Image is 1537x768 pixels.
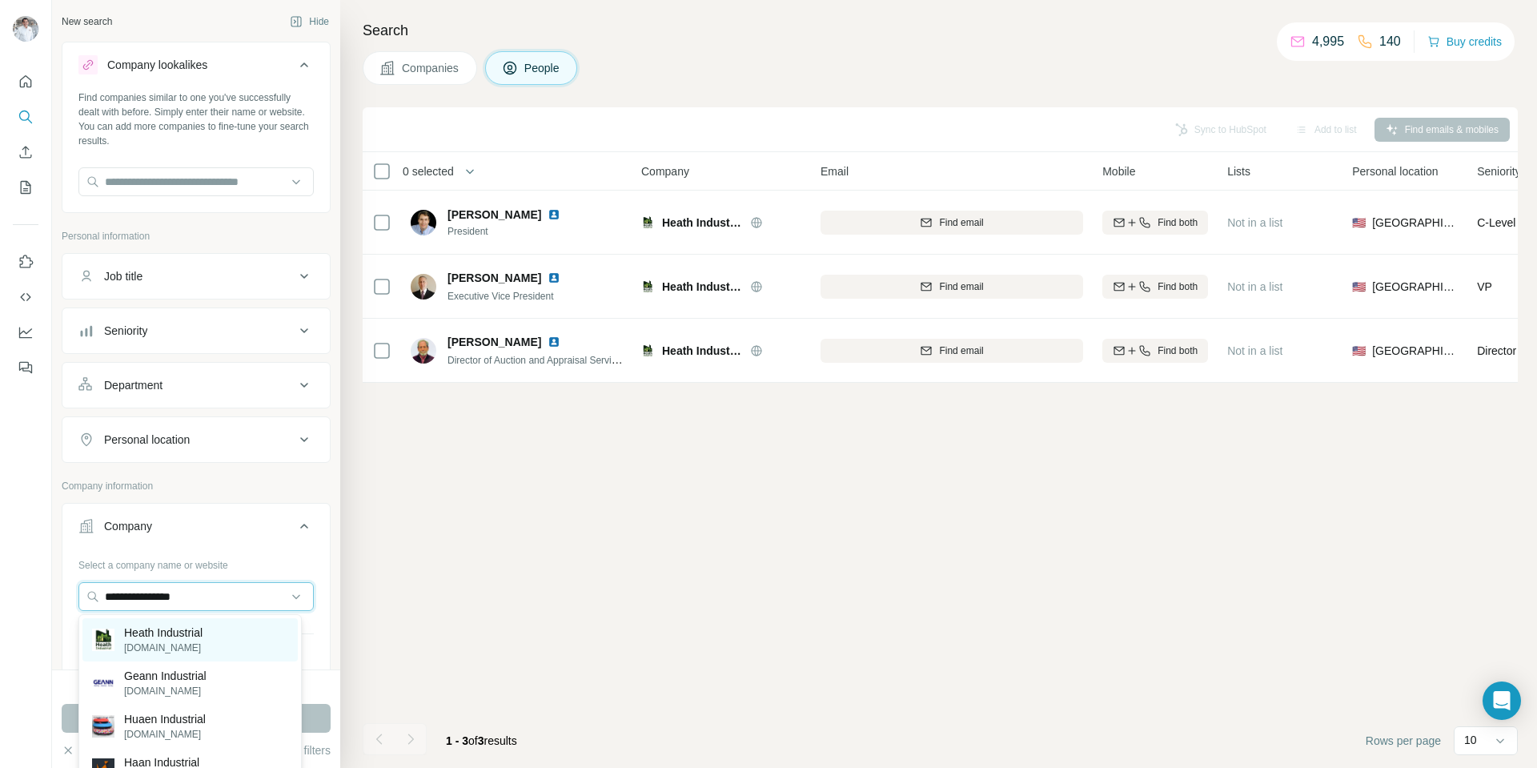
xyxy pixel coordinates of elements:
button: Seniority [62,312,330,350]
span: President [447,224,580,239]
span: VP [1477,280,1492,293]
span: Heath Industrial [662,215,742,231]
button: Department [62,366,330,404]
div: Select a company name or website [78,552,314,573]
button: Use Surfe API [13,283,38,312]
button: Clear [62,742,107,758]
img: Logo of Heath Industrial [641,216,654,229]
button: Dashboard [13,318,38,347]
span: Rows per page [1366,733,1441,749]
div: Department [104,377,163,393]
span: Find email [939,344,983,358]
span: 🇺🇸 [1352,215,1366,231]
img: Avatar [411,274,436,300]
img: Logo of Heath Industrial [641,344,654,357]
span: 🇺🇸 [1352,343,1366,359]
span: Find email [939,215,983,230]
img: LinkedIn logo [548,336,560,348]
div: New search [62,14,112,29]
span: 🇺🇸 [1352,279,1366,295]
button: Find email [821,275,1083,299]
p: Company information [62,479,331,493]
span: Seniority [1477,163,1520,179]
p: [DOMAIN_NAME] [124,641,203,655]
span: 3 [478,734,484,747]
button: Job title [62,257,330,296]
h4: Search [363,19,1518,42]
span: [PERSON_NAME] [447,270,541,286]
button: Hide [279,10,340,34]
span: Company [641,163,689,179]
span: 0 selected [403,163,454,179]
img: Heath Industrial [92,629,114,651]
span: Not in a list [1227,344,1282,357]
div: Open Intercom Messenger [1483,682,1521,720]
div: Job title [104,268,142,284]
button: Find both [1102,275,1208,299]
span: Mobile [1102,163,1135,179]
img: Geann Industrial [92,672,114,694]
span: Director [1477,344,1516,357]
button: Personal location [62,420,330,459]
div: Personal location [104,432,190,448]
span: Email [821,163,849,179]
p: Heath Industrial [124,625,203,641]
span: Find both [1158,344,1198,358]
p: [DOMAIN_NAME] [124,684,207,698]
button: Quick start [13,67,38,96]
button: My lists [13,173,38,202]
button: Buy credits [1427,30,1502,53]
div: Find companies similar to one you've successfully dealt with before. Simply enter their name or w... [78,90,314,148]
span: Executive Vice President [447,291,554,302]
p: Geann Industrial [124,668,207,684]
button: Find email [821,339,1083,363]
img: Logo of Heath Industrial [641,280,654,293]
p: 10 [1464,732,1477,748]
button: Find both [1102,339,1208,363]
span: [PERSON_NAME] [447,334,541,350]
span: 1 - 3 [446,734,468,747]
span: [GEOGRAPHIC_DATA] [1372,215,1458,231]
span: results [446,734,517,747]
span: Personal location [1352,163,1438,179]
p: 140 [1379,32,1401,51]
span: [PERSON_NAME] [447,207,541,223]
span: Find both [1158,215,1198,230]
span: Heath Industrial [662,343,742,359]
img: Avatar [411,210,436,235]
div: Company [104,518,152,534]
div: Company lookalikes [107,57,207,73]
button: Find both [1102,211,1208,235]
button: Company [62,507,330,552]
button: Enrich CSV [13,138,38,167]
img: LinkedIn logo [548,208,560,221]
p: [DOMAIN_NAME] [124,727,206,742]
p: 4,995 [1312,32,1344,51]
span: [GEOGRAPHIC_DATA] [1372,343,1458,359]
span: Heath Industrial [662,279,742,295]
p: Personal information [62,229,331,243]
button: Feedback [13,353,38,382]
span: Lists [1227,163,1250,179]
span: Companies [402,60,460,76]
span: People [524,60,561,76]
img: LinkedIn logo [548,271,560,284]
button: Search [13,103,38,131]
img: Avatar [411,338,436,364]
button: Company lookalikes [62,46,330,90]
span: Director of Auction and Appraisal Services [447,353,626,366]
button: Use Surfe on LinkedIn [13,247,38,276]
div: Seniority [104,323,147,339]
img: Huaen Industrial [92,715,114,738]
span: Find email [939,279,983,294]
span: [GEOGRAPHIC_DATA] [1372,279,1458,295]
span: Not in a list [1227,280,1282,293]
span: C-Level [1477,216,1515,229]
p: Huaen Industrial [124,711,206,727]
span: Find both [1158,279,1198,294]
span: Not in a list [1227,216,1282,229]
button: Find email [821,211,1083,235]
img: Avatar [13,16,38,42]
span: of [468,734,478,747]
